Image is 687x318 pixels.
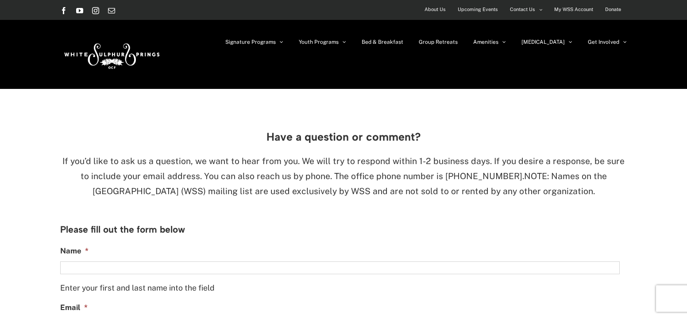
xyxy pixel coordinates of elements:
span: Youth Programs [299,39,339,45]
img: White Sulphur Springs Logo [60,34,162,75]
h3: Have a question or comment? [60,131,627,143]
a: [MEDICAL_DATA] [521,20,572,64]
label: Name [60,246,89,256]
nav: Main Menu [225,20,627,64]
a: Instagram [92,7,99,14]
a: Facebook [60,7,67,14]
div: Enter your first and last name into the field [60,274,620,294]
a: Get Involved [588,20,627,64]
span: Get Involved [588,39,619,45]
span: [MEDICAL_DATA] [521,39,565,45]
h3: Please fill out the form below [60,223,627,235]
span: Signature Programs [225,39,276,45]
a: YouTube [76,7,83,14]
a: Amenities [473,20,506,64]
span: My WSS Account [554,3,593,16]
span: Group Retreats [419,39,458,45]
span: Amenities [473,39,498,45]
a: Signature Programs [225,20,283,64]
span: Upcoming Events [458,3,498,16]
span: If you’d like to ask us a question, we want to hear from you. We will try to respond within 1-2 b... [62,156,625,181]
label: Email [60,303,88,313]
p: NOTE: Names on the [GEOGRAPHIC_DATA] (WSS) mailing list are used exclusively by WSS and are not s... [60,154,627,199]
span: Contact Us [510,3,535,16]
a: Youth Programs [299,20,346,64]
span: About Us [425,3,446,16]
span: Donate [605,3,621,16]
a: Email [108,7,115,14]
a: Bed & Breakfast [362,20,403,64]
span: Bed & Breakfast [362,39,403,45]
a: Group Retreats [419,20,458,64]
